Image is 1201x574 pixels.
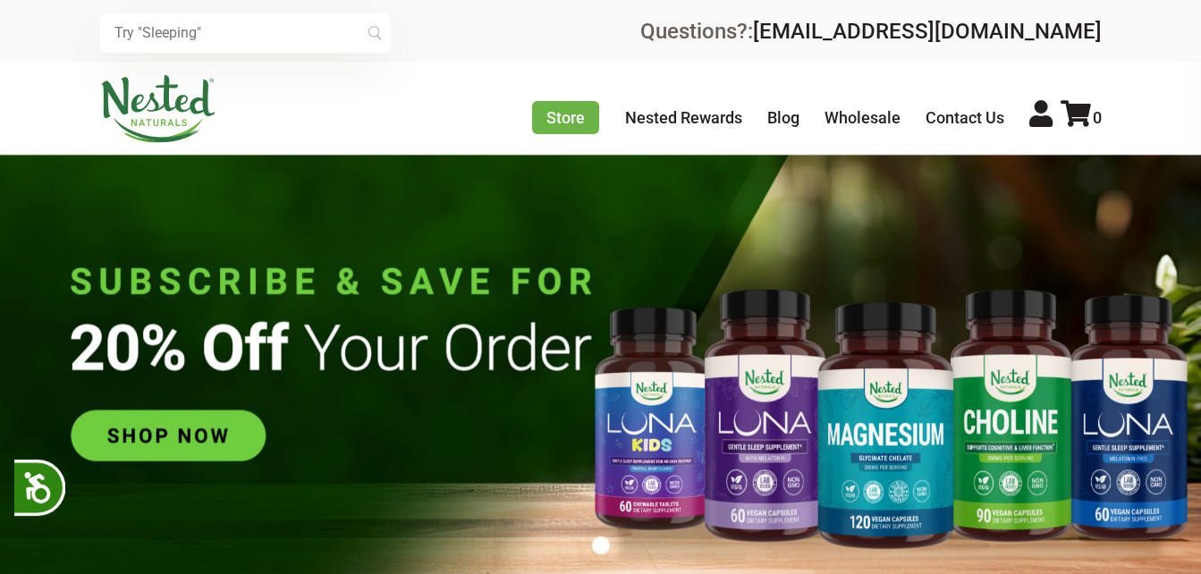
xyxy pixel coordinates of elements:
[625,108,742,127] a: Nested Rewards
[1061,108,1102,127] a: 0
[767,108,799,127] a: Blog
[1093,108,1102,127] span: 0
[100,75,216,143] img: Nested Naturals
[100,13,390,53] input: Try "Sleeping"
[753,19,1102,44] a: [EMAIL_ADDRESS][DOMAIN_NAME]
[592,536,610,554] button: 1 of 1
[640,21,1102,42] div: Questions?:
[825,108,901,127] a: Wholesale
[532,101,599,134] a: Store
[926,108,1004,127] a: Contact Us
